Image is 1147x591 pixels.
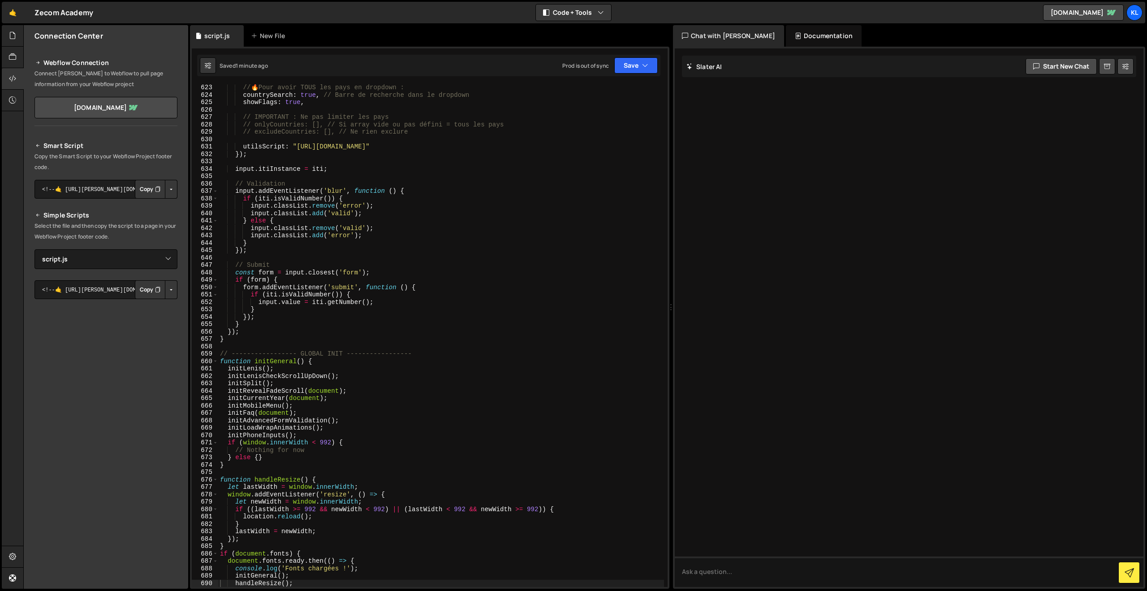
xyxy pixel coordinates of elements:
[34,57,177,68] h2: Webflow Connection
[192,557,218,565] div: 687
[34,400,178,481] iframe: YouTube video player
[192,506,218,513] div: 680
[192,136,218,143] div: 630
[1026,58,1097,74] button: Start new chat
[192,321,218,328] div: 655
[192,225,218,232] div: 642
[536,4,611,21] button: Code + Tools
[192,187,218,195] div: 637
[192,239,218,247] div: 644
[34,151,177,173] p: Copy the Smart Script to your Webflow Project footer code.
[192,572,218,580] div: 689
[192,447,218,454] div: 672
[192,106,218,114] div: 626
[135,180,177,199] div: Button group with nested dropdown
[192,565,218,573] div: 688
[192,291,218,299] div: 651
[192,284,218,291] div: 650
[2,2,24,23] a: 🤙
[192,143,218,151] div: 631
[192,469,218,476] div: 675
[192,513,218,521] div: 681
[34,221,177,242] p: Select the file and then copy the script to a page in your Webflow Project footer code.
[786,25,862,47] div: Documentation
[192,91,218,99] div: 624
[192,84,218,91] div: 623
[192,328,218,336] div: 656
[192,313,218,321] div: 654
[192,99,218,106] div: 625
[192,276,218,284] div: 649
[614,57,658,74] button: Save
[192,409,218,417] div: 667
[192,521,218,528] div: 682
[192,299,218,306] div: 652
[192,424,218,432] div: 669
[220,62,268,70] div: Saved
[673,25,784,47] div: Chat with [PERSON_NAME]
[192,358,218,365] div: 660
[192,535,218,543] div: 684
[192,580,218,587] div: 690
[192,476,218,484] div: 676
[192,151,218,158] div: 632
[562,62,609,70] div: Prod is out of sync
[192,269,218,277] div: 648
[192,402,218,410] div: 666
[192,543,218,550] div: 685
[1126,4,1143,21] a: Kl
[192,498,218,506] div: 679
[192,373,218,380] div: 662
[192,210,218,217] div: 640
[192,202,218,210] div: 639
[192,113,218,121] div: 627
[1043,4,1124,21] a: [DOMAIN_NAME]
[34,280,177,299] textarea: <!--🤙 [URL][PERSON_NAME][DOMAIN_NAME]> <script>document.addEventListener("DOMContentLoaded", func...
[192,195,218,203] div: 638
[192,165,218,173] div: 634
[236,62,268,70] div: 1 minute ago
[192,335,218,343] div: 657
[34,314,178,395] iframe: YouTube video player
[192,439,218,447] div: 671
[192,158,218,165] div: 633
[34,180,177,199] textarea: <!--🤙 [URL][PERSON_NAME][DOMAIN_NAME]> <script>document.addEventListener("DOMContentLoaded", func...
[192,454,218,461] div: 673
[135,280,165,299] button: Copy
[192,380,218,387] div: 663
[34,210,177,221] h2: Simple Scripts
[192,121,218,129] div: 628
[686,62,722,71] h2: Slater AI
[192,247,218,254] div: 645
[34,68,177,90] p: Connect [PERSON_NAME] to Webflow to pull page information from your Webflow project
[135,280,177,299] div: Button group with nested dropdown
[192,395,218,402] div: 665
[34,97,177,118] a: [DOMAIN_NAME]
[192,491,218,499] div: 678
[192,350,218,358] div: 659
[192,483,218,491] div: 677
[192,261,218,269] div: 647
[192,217,218,225] div: 641
[192,461,218,469] div: 674
[192,432,218,439] div: 670
[192,387,218,395] div: 664
[34,7,93,18] div: Zecom Academy
[192,180,218,188] div: 636
[192,417,218,425] div: 668
[192,173,218,180] div: 635
[34,31,103,41] h2: Connection Center
[204,31,230,40] div: script.js
[135,180,165,199] button: Copy
[34,140,177,151] h2: Smart Script
[192,232,218,239] div: 643
[192,254,218,262] div: 646
[251,31,289,40] div: New File
[192,365,218,373] div: 661
[192,343,218,351] div: 658
[192,528,218,535] div: 683
[192,128,218,136] div: 629
[192,306,218,313] div: 653
[192,550,218,558] div: 686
